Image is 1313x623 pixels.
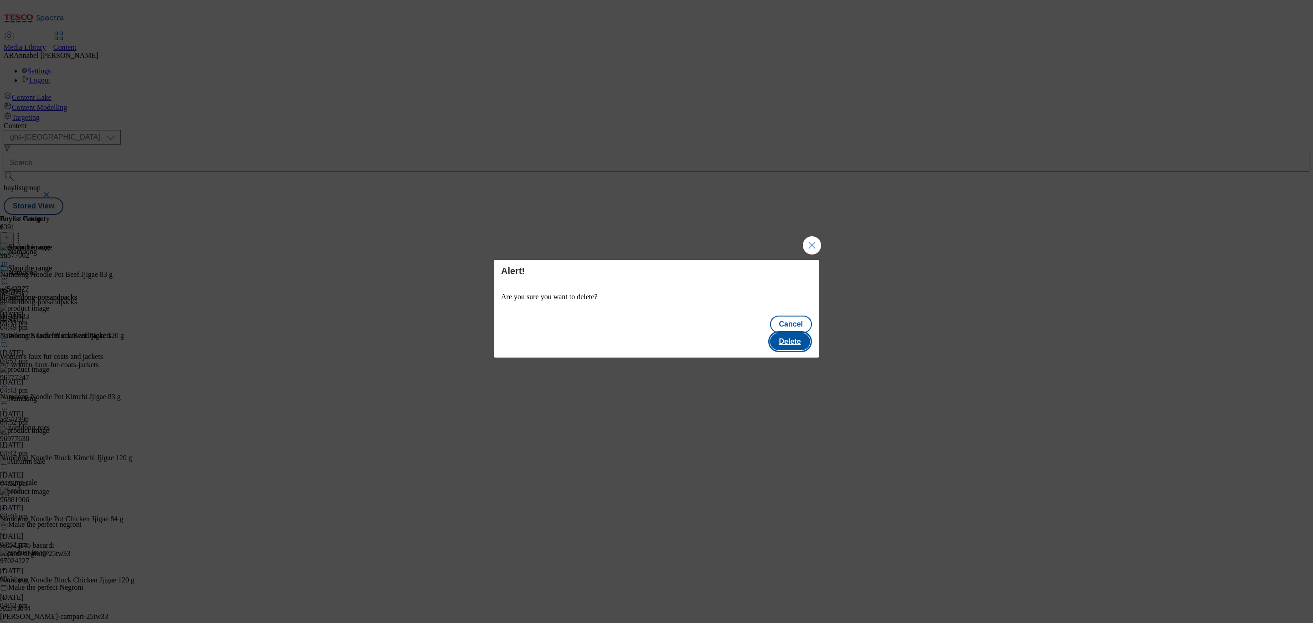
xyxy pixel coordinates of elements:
[501,265,812,276] h4: Alert!
[803,236,821,254] button: Close Modal
[501,293,812,301] p: Are you sure you want to delete?
[770,316,812,333] button: Cancel
[770,333,810,350] button: Delete
[494,260,819,358] div: Modal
